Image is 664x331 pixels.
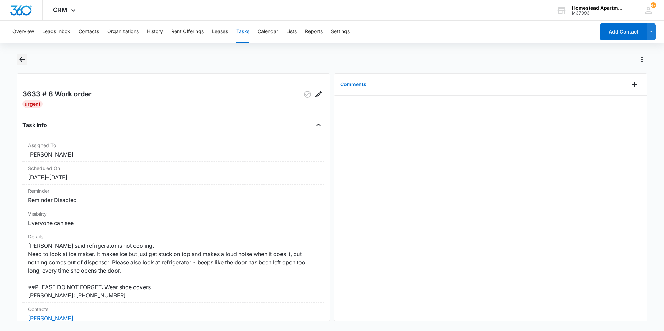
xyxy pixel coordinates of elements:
[286,21,297,43] button: Lists
[636,54,647,65] button: Actions
[22,89,92,100] h2: 3633 # 8 Work order
[28,242,319,300] dd: [PERSON_NAME] said refrigerator is not cooling. Need to look at ice maker. It makes ice but just ...
[28,142,319,149] dt: Assigned To
[629,79,640,90] button: Add Comment
[28,210,319,217] dt: Visibility
[28,150,319,159] dd: [PERSON_NAME]
[212,21,228,43] button: Leases
[42,21,70,43] button: Leads Inbox
[22,230,324,303] div: Details[PERSON_NAME] said refrigerator is not cooling. Need to look at ice maker. It makes ice bu...
[12,21,34,43] button: Overview
[22,185,324,207] div: ReminderReminder Disabled
[313,120,324,131] button: Close
[28,187,319,195] dt: Reminder
[22,162,324,185] div: Scheduled On[DATE]–[DATE]
[28,164,319,172] dt: Scheduled On
[53,6,67,13] span: CRM
[651,2,656,8] span: 47
[236,21,249,43] button: Tasks
[651,2,656,8] div: notifications count
[22,100,43,108] div: Urgent
[28,305,319,313] dt: Contacts
[22,303,324,325] div: Contacts[PERSON_NAME]
[79,21,99,43] button: Contacts
[107,21,139,43] button: Organizations
[28,233,319,240] dt: Details
[28,315,73,322] a: [PERSON_NAME]
[171,21,204,43] button: Rent Offerings
[305,21,323,43] button: Reports
[335,74,372,95] button: Comments
[22,121,47,129] h4: Task Info
[147,21,163,43] button: History
[17,54,27,65] button: Back
[331,21,350,43] button: Settings
[313,89,324,100] button: Edit
[28,219,319,227] dd: Everyone can see
[572,5,622,11] div: account name
[22,207,324,230] div: VisibilityEveryone can see
[28,173,319,181] dd: [DATE] – [DATE]
[28,196,319,204] dd: Reminder Disabled
[258,21,278,43] button: Calendar
[572,11,622,16] div: account id
[22,139,324,162] div: Assigned To[PERSON_NAME]
[600,23,647,40] button: Add Contact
